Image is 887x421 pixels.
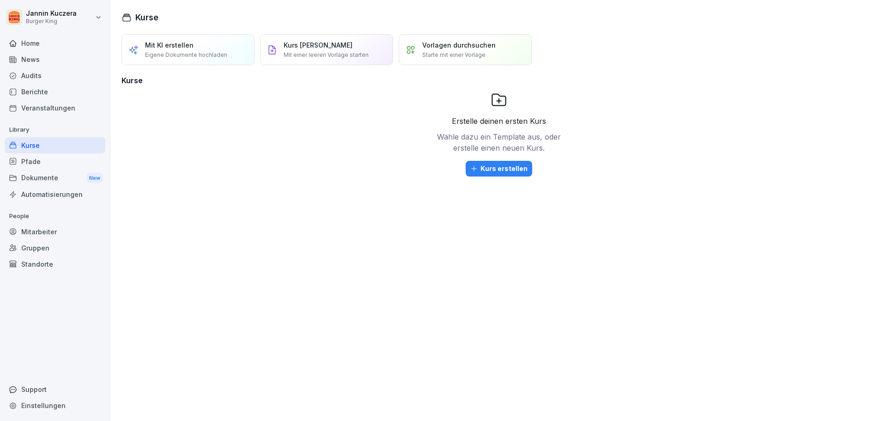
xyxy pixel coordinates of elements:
[452,116,546,127] p: Erstelle deinen ersten Kurs
[5,84,105,100] a: Berichte
[5,381,105,397] div: Support
[5,170,105,187] a: DokumenteNew
[5,186,105,202] a: Automatisierungen
[470,164,528,174] div: Kurs erstellen
[422,51,486,59] p: Starte mit einer Vorlage
[422,40,496,50] p: Vorlagen durchsuchen
[145,51,227,59] p: Eigene Dokumente hochladen
[5,153,105,170] a: Pfade
[5,100,105,116] a: Veranstaltungen
[5,137,105,153] a: Kurse
[135,11,158,24] h1: Kurse
[5,240,105,256] a: Gruppen
[26,18,77,24] p: Burger King
[5,209,105,224] p: People
[5,224,105,240] a: Mitarbeiter
[5,35,105,51] a: Home
[145,40,194,50] p: Mit KI erstellen
[122,75,876,86] h3: Kurse
[5,51,105,67] a: News
[5,170,105,187] div: Dokumente
[284,40,352,50] p: Kurs [PERSON_NAME]
[434,131,564,153] p: Wähle dazu ein Template aus, oder erstelle einen neuen Kurs.
[87,173,103,183] div: New
[5,122,105,137] p: Library
[5,256,105,272] a: Standorte
[466,161,532,177] button: Kurs erstellen
[26,10,77,18] p: Jannin Kuczera
[284,51,369,59] p: Mit einer leeren Vorlage starten
[5,397,105,414] a: Einstellungen
[5,67,105,84] a: Audits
